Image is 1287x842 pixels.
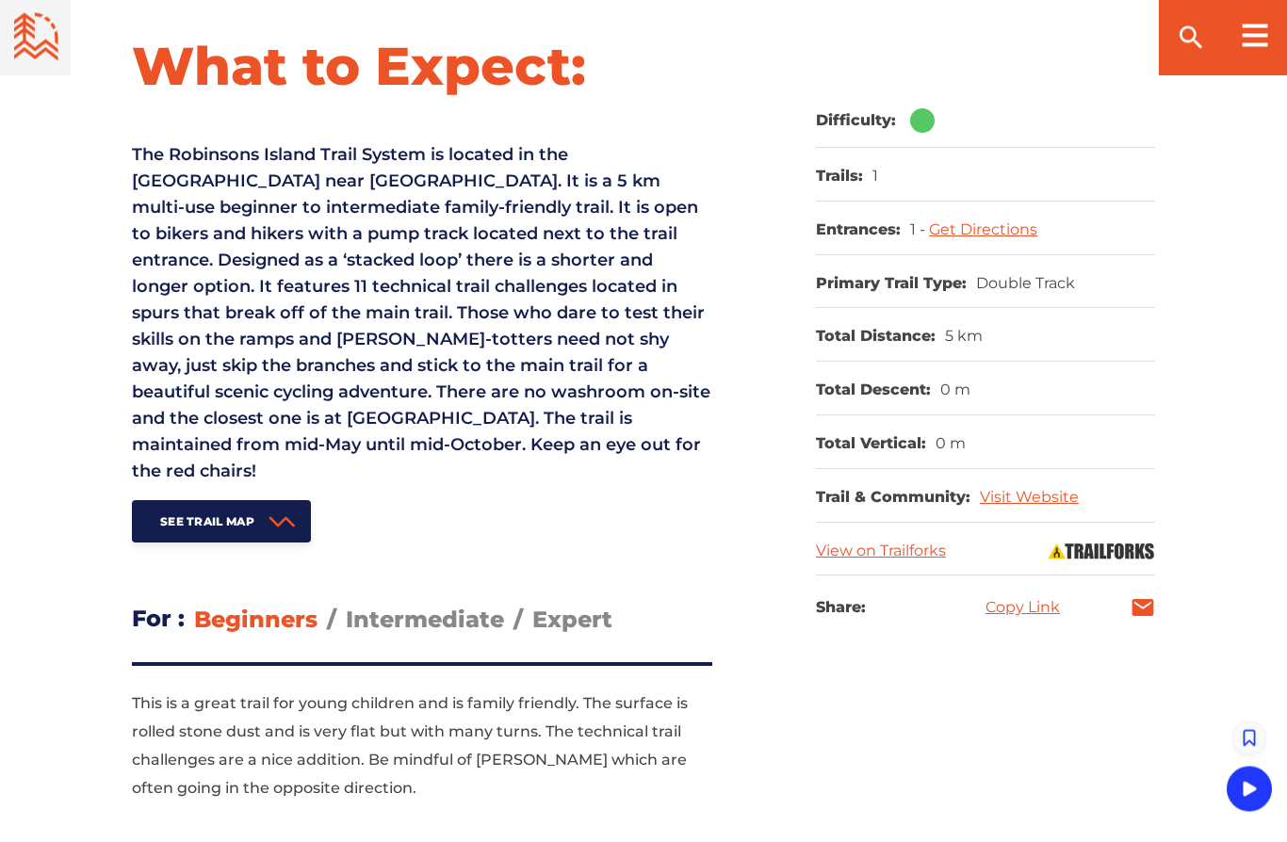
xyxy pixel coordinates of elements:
[945,328,983,348] dd: 5 km
[816,542,946,560] a: View on Trailforks
[1131,596,1155,621] a: mail
[816,168,863,187] dt: Trails:
[976,275,1075,295] dd: Double Track
[816,221,901,241] dt: Entrances:
[132,145,710,482] span: The Robinsons Island Trail System is located in the [GEOGRAPHIC_DATA] near [GEOGRAPHIC_DATA]. It ...
[1047,542,1155,561] img: Trailforks
[816,381,931,401] dt: Total Descent:
[986,601,1060,616] a: Copy Link
[132,695,688,798] span: This is a great trail for young children and is family friendly. The surface is rolled stone dust...
[910,109,935,134] img: Green Circle
[816,112,896,132] dt: Difficulty:
[532,607,612,634] span: Expert
[132,34,712,100] h1: What to Expect:
[872,168,878,187] dd: 1
[929,221,1037,239] a: Get Directions
[816,328,936,348] dt: Total Distance:
[132,600,185,640] h3: For
[132,501,311,543] a: See Trail Map
[936,435,966,455] dd: 0 m
[816,435,926,455] dt: Total Vertical:
[160,515,254,529] span: See Trail Map
[346,607,504,634] span: Intermediate
[194,607,318,634] span: Beginners
[816,489,970,509] dt: Trail & Community:
[816,595,866,622] h3: Share:
[910,221,929,239] span: 1
[816,275,967,295] dt: Primary Trail Type:
[1176,23,1206,53] ion-icon: search
[980,489,1079,507] a: Visit Website
[940,381,970,401] dd: 0 m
